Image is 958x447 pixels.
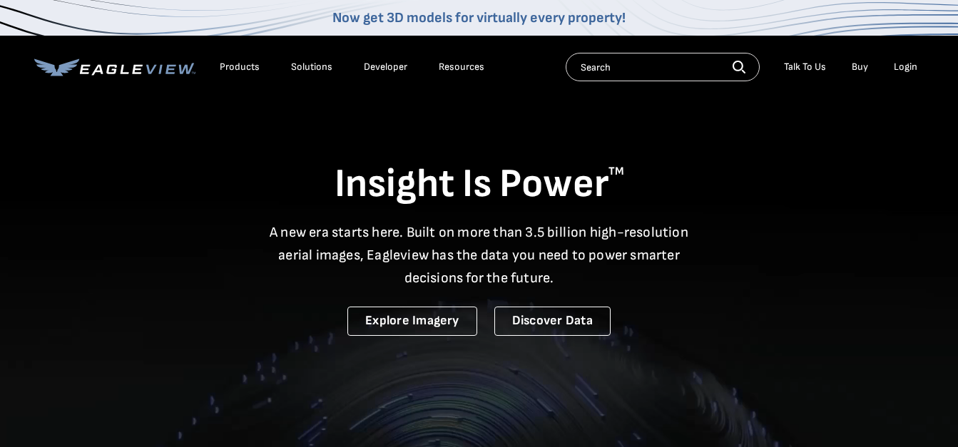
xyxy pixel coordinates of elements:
[784,61,826,73] div: Talk To Us
[852,61,868,73] a: Buy
[494,307,611,336] a: Discover Data
[566,53,760,81] input: Search
[261,221,698,289] p: A new era starts here. Built on more than 3.5 billion high-resolution aerial images, Eagleview ha...
[364,61,407,73] a: Developer
[34,160,924,210] h1: Insight Is Power
[439,61,484,73] div: Resources
[332,9,626,26] a: Now get 3D models for virtually every property!
[220,61,260,73] div: Products
[894,61,917,73] div: Login
[608,165,624,178] sup: TM
[291,61,332,73] div: Solutions
[347,307,477,336] a: Explore Imagery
